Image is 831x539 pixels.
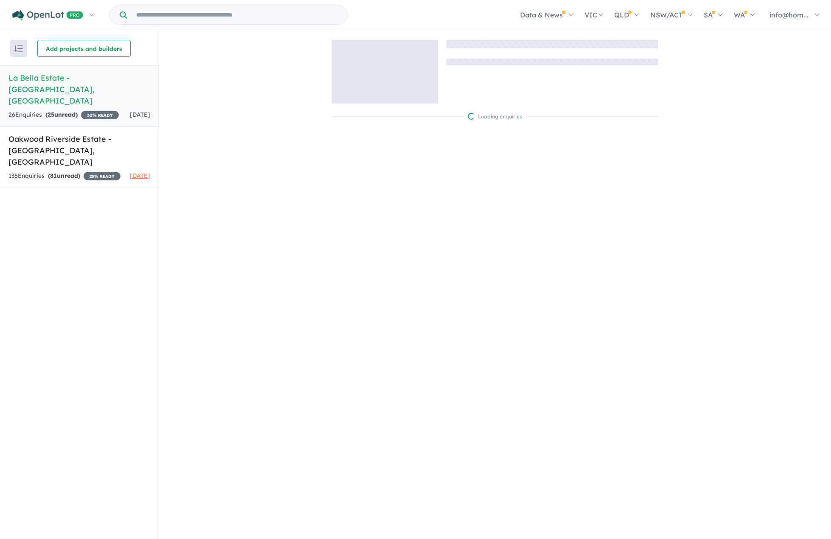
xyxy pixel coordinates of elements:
img: sort.svg [14,45,23,52]
img: Openlot PRO Logo White [12,10,83,21]
h5: Oakwood Riverside Estate - [GEOGRAPHIC_DATA] , [GEOGRAPHIC_DATA] [8,133,150,168]
span: info@hom... [769,11,809,19]
button: Add projects and builders [37,40,131,57]
h5: La Bella Estate - [GEOGRAPHIC_DATA] , [GEOGRAPHIC_DATA] [8,72,150,107]
span: [DATE] [130,172,150,180]
span: 81 [50,172,57,180]
div: 135 Enquir ies [8,171,120,181]
div: Loading enquiries [468,112,522,121]
strong: ( unread) [48,172,80,180]
span: 30 % READY [81,111,119,119]
span: [DATE] [130,111,150,118]
strong: ( unread) [45,111,78,118]
div: 26 Enquir ies [8,110,119,120]
input: Try estate name, suburb, builder or developer [129,6,346,24]
span: 25 % READY [84,172,120,180]
span: 25 [48,111,54,118]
